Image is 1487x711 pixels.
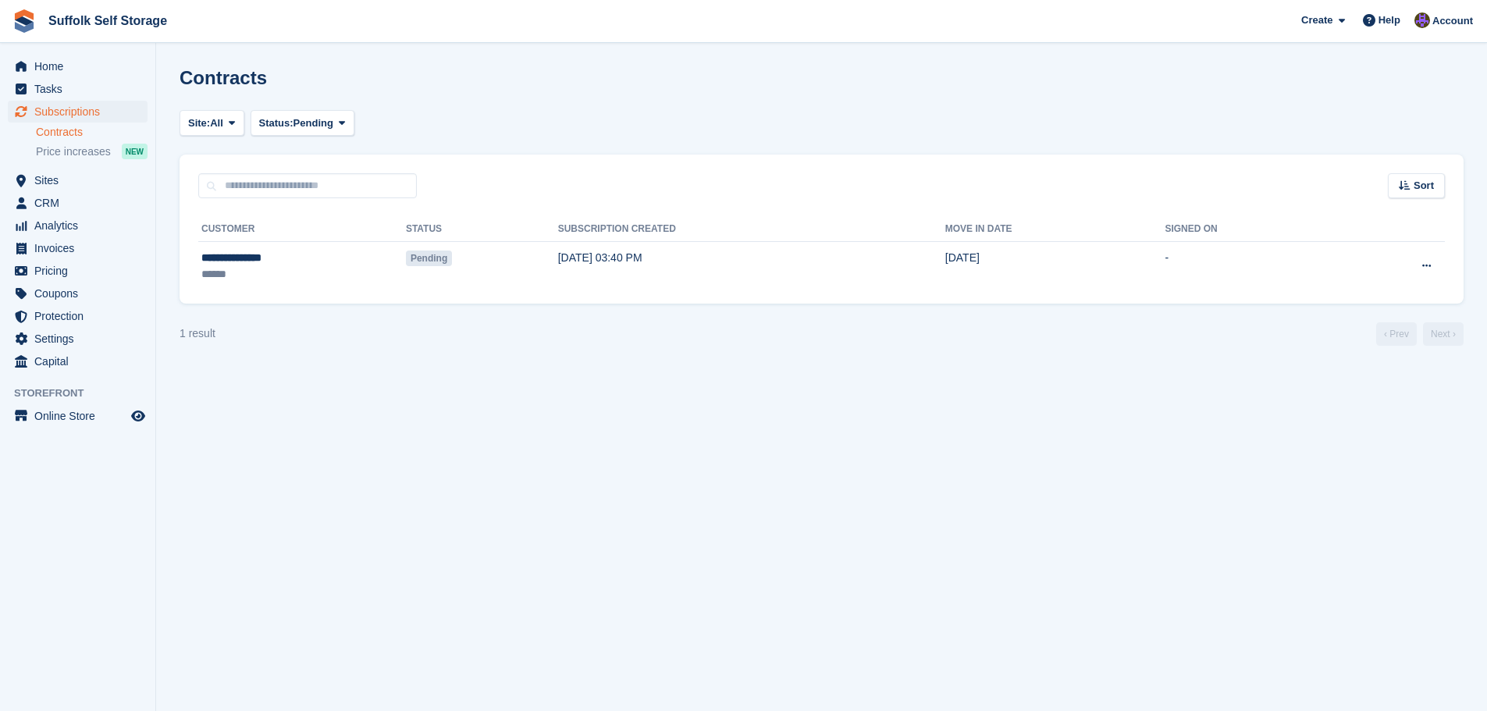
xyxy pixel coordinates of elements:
td: [DATE] [945,242,1165,291]
span: CRM [34,192,128,214]
img: Emma [1414,12,1430,28]
a: menu [8,215,148,236]
span: Coupons [34,283,128,304]
th: Subscription created [558,217,945,242]
span: Pending [293,116,333,131]
span: Status: [259,116,293,131]
span: Tasks [34,78,128,100]
span: Settings [34,328,128,350]
a: Price increases NEW [36,143,148,160]
th: Move in date [945,217,1165,242]
button: Site: All [180,110,244,136]
span: Account [1432,13,1473,29]
span: Storefront [14,386,155,401]
td: - [1165,242,1337,291]
span: Analytics [34,215,128,236]
span: Protection [34,305,128,327]
span: Capital [34,350,128,372]
span: Pricing [34,260,128,282]
a: menu [8,350,148,372]
a: Previous [1376,322,1417,346]
a: Suffolk Self Storage [42,8,173,34]
a: menu [8,169,148,191]
a: menu [8,283,148,304]
nav: Page [1373,322,1467,346]
div: NEW [122,144,148,159]
span: Invoices [34,237,128,259]
span: Sites [34,169,128,191]
button: Status: Pending [251,110,354,136]
a: menu [8,237,148,259]
a: menu [8,101,148,123]
th: Status [406,217,558,242]
a: menu [8,328,148,350]
span: Home [34,55,128,77]
div: 1 result [180,325,215,342]
a: menu [8,260,148,282]
img: stora-icon-8386f47178a22dfd0bd8f6a31ec36ba5ce8667c1dd55bd0f319d3a0aa187defe.svg [12,9,36,33]
td: [DATE] 03:40 PM [558,242,945,291]
a: menu [8,78,148,100]
a: Contracts [36,125,148,140]
span: Help [1378,12,1400,28]
a: menu [8,55,148,77]
a: Next [1423,322,1464,346]
span: Create [1301,12,1332,28]
span: Online Store [34,405,128,427]
span: Site: [188,116,210,131]
span: Subscriptions [34,101,128,123]
span: All [210,116,223,131]
h1: Contracts [180,67,267,88]
span: Sort [1414,178,1434,194]
th: Signed on [1165,217,1337,242]
a: Preview store [129,407,148,425]
span: Pending [406,251,452,266]
a: menu [8,192,148,214]
th: Customer [198,217,406,242]
a: menu [8,405,148,427]
a: menu [8,305,148,327]
span: Price increases [36,144,111,159]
